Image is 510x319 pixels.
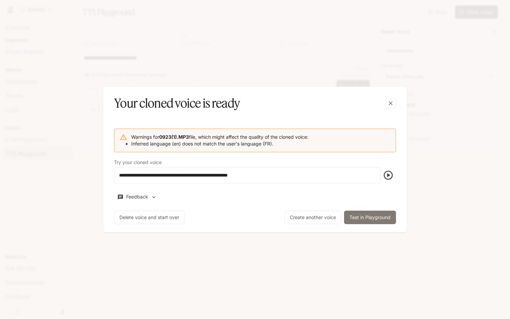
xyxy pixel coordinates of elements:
[344,211,396,224] button: Test in Playground
[159,134,189,140] b: 0923(1).MP3
[114,191,160,203] button: Feedback
[131,140,308,147] li: Inferred language (en) does not match the user's language (FR).
[131,131,308,150] div: Warnings for file, which might affect the quality of the cloned voice:
[114,160,162,165] p: Try your cloned voice
[114,211,185,224] button: Delete voice and start over
[284,211,341,224] button: Create another voice
[114,95,240,112] h5: Your cloned voice is ready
